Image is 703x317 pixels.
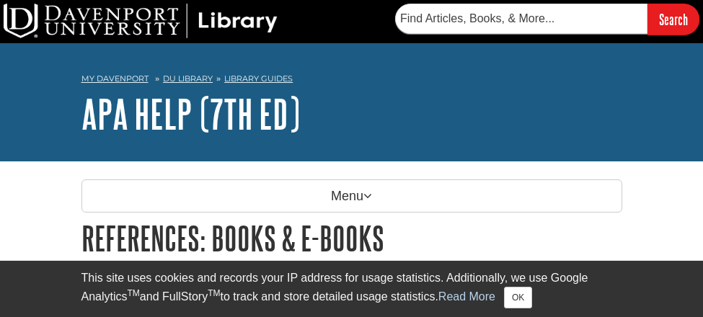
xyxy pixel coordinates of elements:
input: Find Articles, Books, & More... [395,4,647,34]
nav: breadcrumb [81,69,622,92]
sup: TM [208,288,220,298]
img: DU Library [4,4,278,38]
input: Search [647,4,699,35]
a: APA Help (7th Ed) [81,91,300,136]
a: Read More [438,290,495,303]
sup: TM [128,288,140,298]
a: My Davenport [81,73,149,85]
div: This site uses cookies and records your IP address for usage statistics. Additionally, we use Goo... [81,269,622,308]
form: Searches DU Library's articles, books, and more [395,4,699,35]
a: DU Library [163,73,213,84]
p: Menu [81,179,622,213]
a: Library Guides [224,73,293,84]
h1: References: Books & E-books [81,220,622,256]
button: Close [504,287,532,308]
